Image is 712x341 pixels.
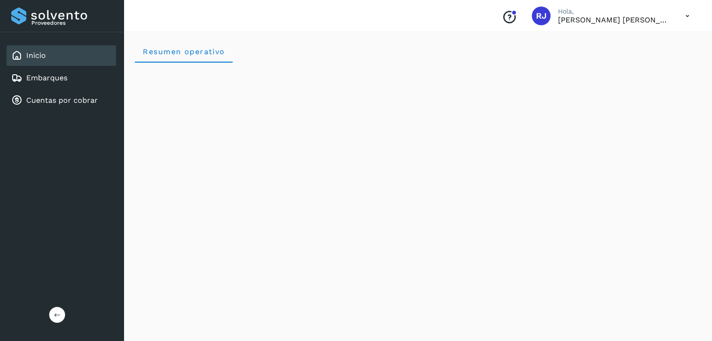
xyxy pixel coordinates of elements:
div: Inicio [7,45,116,66]
div: Embarques [7,68,116,88]
a: Embarques [26,73,67,82]
a: Inicio [26,51,46,60]
a: Cuentas por cobrar [26,96,98,105]
div: Cuentas por cobrar [7,90,116,111]
p: RODRIGO JAVIER MORENO ROJAS [558,15,670,24]
p: Proveedores [31,20,112,26]
span: Resumen operativo [142,47,225,56]
p: Hola, [558,7,670,15]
